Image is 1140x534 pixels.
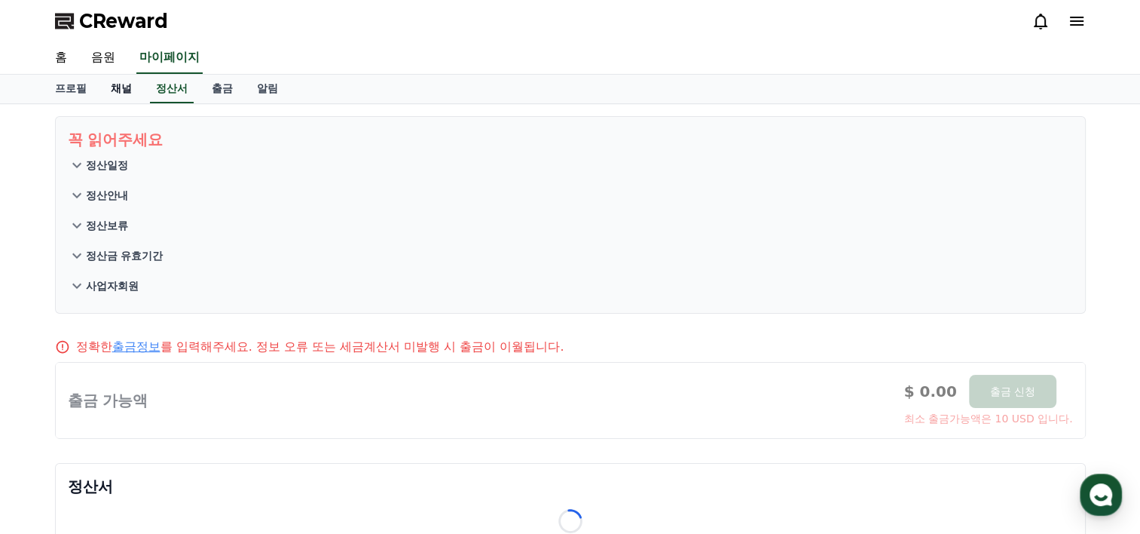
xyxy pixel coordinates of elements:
button: 사업자회원 [68,271,1073,301]
p: 사업자회원 [86,278,139,293]
a: CReward [55,9,168,33]
a: 대화 [99,409,194,447]
a: 홈 [5,409,99,447]
a: 프로필 [43,75,99,103]
p: 정산안내 [86,188,128,203]
a: 출금정보 [112,339,160,354]
a: 음원 [79,42,127,74]
a: 알림 [245,75,290,103]
button: 정산보류 [68,210,1073,241]
span: CReward [79,9,168,33]
p: 정산서 [68,476,1073,497]
a: 채널 [99,75,144,103]
a: 홈 [43,42,79,74]
span: 홈 [47,431,57,443]
p: 정산보류 [86,218,128,233]
a: 출금 [200,75,245,103]
a: 정산서 [150,75,194,103]
p: 정산금 유효기간 [86,248,164,263]
p: 꼭 읽어주세요 [68,129,1073,150]
a: 마이페이지 [136,42,203,74]
button: 정산안내 [68,180,1073,210]
button: 정산금 유효기간 [68,241,1073,271]
p: 정산일정 [86,158,128,173]
a: 설정 [194,409,289,447]
span: 설정 [233,431,251,443]
p: 정확한 를 입력해주세요. 정보 오류 또는 세금계산서 미발행 시 출금이 이월됩니다. [76,338,564,356]
span: 대화 [138,432,156,444]
button: 정산일정 [68,150,1073,180]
